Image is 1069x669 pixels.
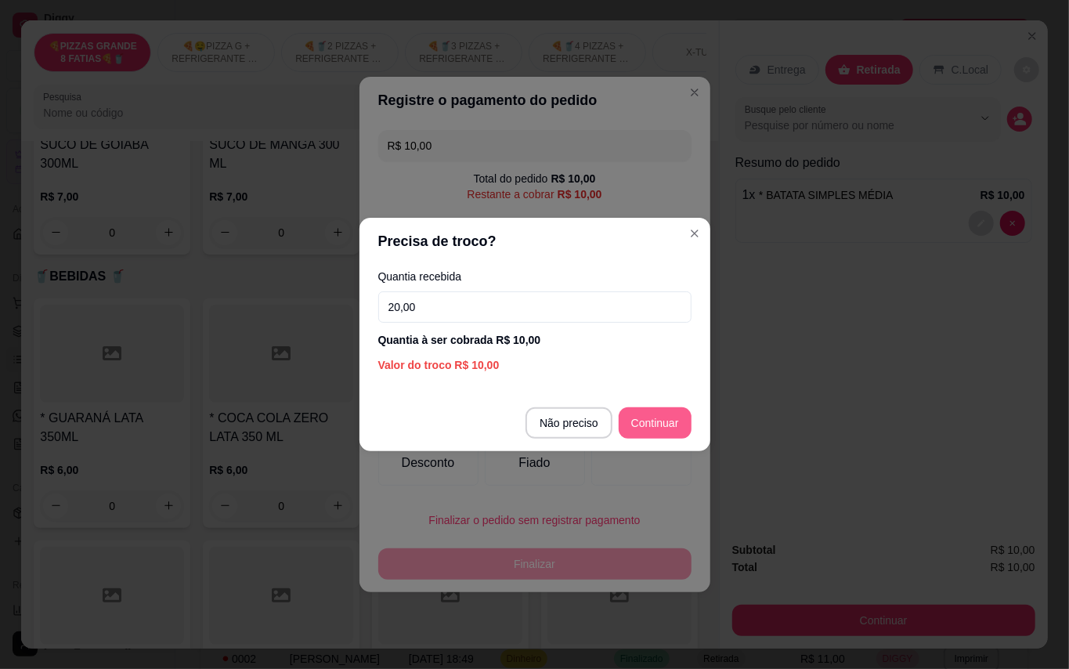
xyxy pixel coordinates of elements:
[682,221,707,246] button: Close
[378,332,692,348] div: Quantia à ser cobrada R$ 10,00
[359,218,710,265] header: Precisa de troco?
[619,407,692,439] button: Continuar
[378,357,692,373] div: Valor do troco R$ 10,00
[525,407,612,439] button: Não preciso
[378,271,692,282] label: Quantia recebida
